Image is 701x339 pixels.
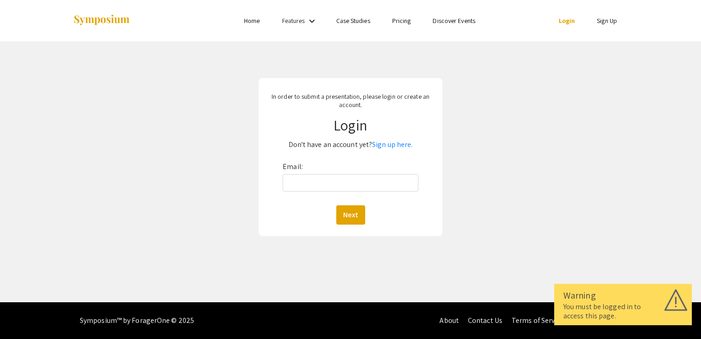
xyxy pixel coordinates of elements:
[563,288,683,302] div: Warning
[80,302,194,339] div: Symposium™ by ForagerOne © 2025
[266,137,435,152] p: Don't have an account yet?
[336,205,365,225] button: Next
[433,17,475,25] a: Discover Events
[440,316,459,325] a: About
[282,17,305,25] a: Features
[266,92,435,109] p: In order to submit a presentation, please login or create an account.
[512,316,564,325] a: Terms of Service
[306,16,317,27] mat-icon: Expand Features list
[559,17,575,25] a: Login
[563,302,683,321] div: You must be logged in to access this page.
[372,140,412,149] a: Sign up here.
[73,14,130,27] img: Symposium by ForagerOne
[266,116,435,134] h1: Login
[244,17,260,25] a: Home
[468,316,502,325] a: Contact Us
[597,17,617,25] a: Sign Up
[392,17,411,25] a: Pricing
[336,17,370,25] a: Case Studies
[283,159,303,174] label: Email:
